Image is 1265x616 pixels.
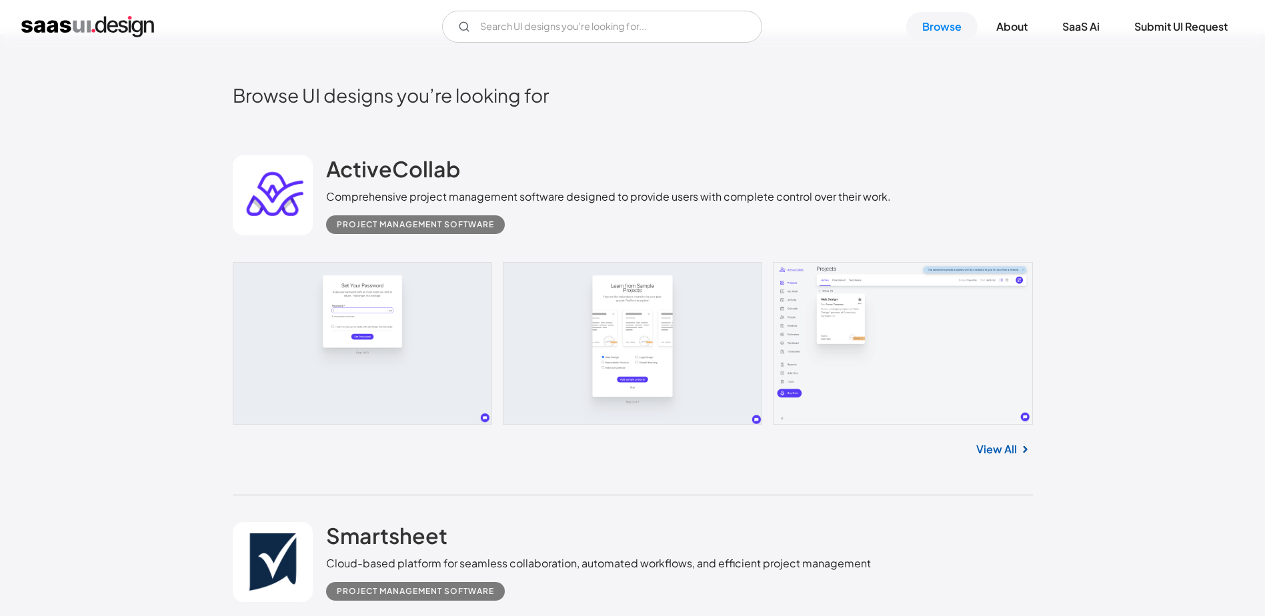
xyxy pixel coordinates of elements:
[337,583,494,599] div: Project Management Software
[337,217,494,233] div: Project Management Software
[21,16,154,37] a: home
[442,11,762,43] form: Email Form
[976,441,1017,457] a: View All
[233,83,1033,107] h2: Browse UI designs you’re looking for
[1118,12,1244,41] a: Submit UI Request
[1046,12,1116,41] a: SaaS Ai
[326,522,447,549] h2: Smartsheet
[326,189,891,205] div: Comprehensive project management software designed to provide users with complete control over th...
[326,155,460,182] h2: ActiveCollab
[326,555,871,571] div: Cloud-based platform for seamless collaboration, automated workflows, and efficient project manag...
[326,155,460,189] a: ActiveCollab
[906,12,978,41] a: Browse
[442,11,762,43] input: Search UI designs you're looking for...
[980,12,1044,41] a: About
[326,522,447,555] a: Smartsheet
